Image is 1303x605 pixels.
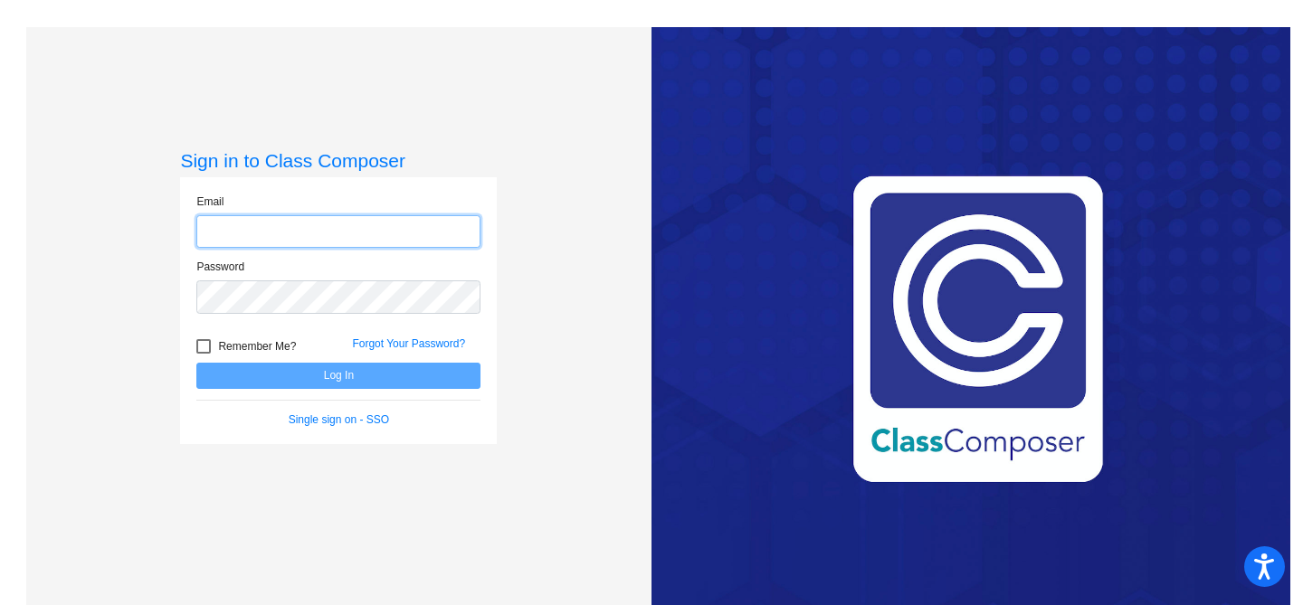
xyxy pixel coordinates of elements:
[352,337,465,350] a: Forgot Your Password?
[196,259,244,275] label: Password
[196,363,480,389] button: Log In
[196,194,224,210] label: Email
[180,149,497,172] h3: Sign in to Class Composer
[289,413,389,426] a: Single sign on - SSO
[218,336,296,357] span: Remember Me?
